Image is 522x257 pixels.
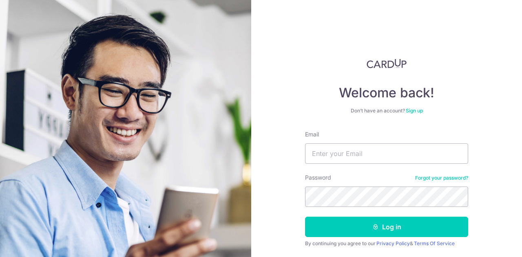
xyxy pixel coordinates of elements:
[305,130,319,138] label: Email
[305,85,468,101] h4: Welcome back!
[376,240,410,246] a: Privacy Policy
[305,174,331,182] label: Password
[414,240,455,246] a: Terms Of Service
[305,108,468,114] div: Don’t have an account?
[305,217,468,237] button: Log in
[367,59,407,68] img: CardUp Logo
[305,240,468,247] div: By continuing you agree to our &
[305,143,468,164] input: Enter your Email
[415,175,468,181] a: Forgot your password?
[406,108,423,114] a: Sign up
